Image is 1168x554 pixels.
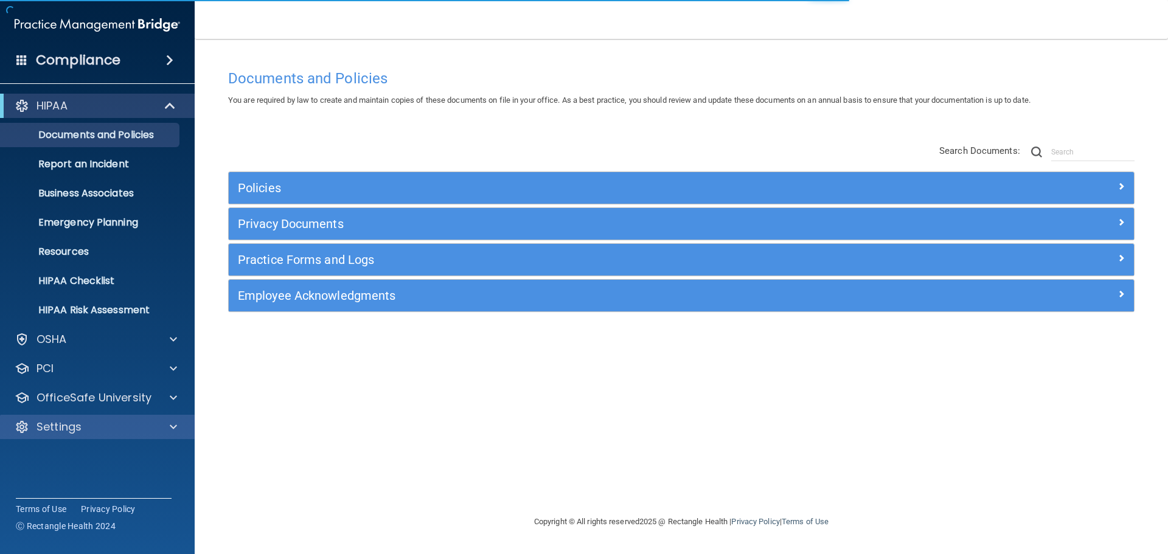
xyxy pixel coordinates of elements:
h5: Privacy Documents [238,217,899,230]
a: Privacy Documents [238,214,1125,234]
p: PCI [36,361,54,376]
p: HIPAA Risk Assessment [8,304,174,316]
span: Search Documents: [939,145,1020,156]
div: Copyright © All rights reserved 2025 @ Rectangle Health | | [459,502,903,541]
p: HIPAA Checklist [8,275,174,287]
a: PCI [15,361,177,376]
p: OfficeSafe University [36,390,151,405]
h5: Policies [238,181,899,195]
a: Privacy Policy [81,503,136,515]
a: OfficeSafe University [15,390,177,405]
a: Employee Acknowledgments [238,286,1125,305]
h4: Compliance [36,52,120,69]
p: Settings [36,420,82,434]
p: Resources [8,246,174,258]
span: Ⓒ Rectangle Health 2024 [16,520,116,532]
p: Emergency Planning [8,216,174,229]
img: ic-search.3b580494.png [1031,147,1042,158]
a: Practice Forms and Logs [238,250,1125,269]
a: Policies [238,178,1125,198]
p: OSHA [36,332,67,347]
input: Search [1051,143,1135,161]
a: Privacy Policy [731,517,779,526]
span: You are required by law to create and maintain copies of these documents on file in your office. ... [228,95,1031,105]
h4: Documents and Policies [228,71,1135,86]
a: Settings [15,420,177,434]
p: Documents and Policies [8,129,174,141]
h5: Employee Acknowledgments [238,289,899,302]
a: OSHA [15,332,177,347]
p: Report an Incident [8,158,174,170]
p: HIPAA [36,99,68,113]
h5: Practice Forms and Logs [238,253,899,266]
img: PMB logo [15,13,180,37]
a: Terms of Use [782,517,829,526]
p: Business Associates [8,187,174,199]
a: Terms of Use [16,503,66,515]
a: HIPAA [15,99,176,113]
